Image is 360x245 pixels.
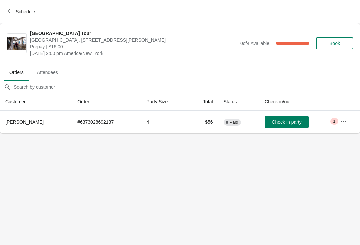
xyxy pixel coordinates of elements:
button: Check in party [265,116,309,128]
th: Status [218,93,259,111]
span: [GEOGRAPHIC_DATA] Tour [30,30,237,37]
button: Schedule [3,6,40,18]
span: Attendees [32,66,63,78]
input: Search by customer [13,81,360,93]
span: [GEOGRAPHIC_DATA], [STREET_ADDRESS][PERSON_NAME] [30,37,237,43]
span: Prepay | $16.00 [30,43,237,50]
span: [DATE] 2:00 pm America/New_York [30,50,237,57]
span: Paid [230,120,238,125]
th: Check in/out [259,93,335,111]
span: Book [329,41,340,46]
td: # 6373028692137 [72,111,141,133]
td: 4 [141,111,188,133]
th: Order [72,93,141,111]
span: Schedule [16,9,35,14]
span: Orders [4,66,29,78]
span: 1 [333,119,335,124]
span: [PERSON_NAME] [5,119,44,125]
button: Book [316,37,353,49]
span: Check in party [272,119,301,125]
span: 0 of 4 Available [240,41,269,46]
th: Total [188,93,218,111]
img: City Hall Tower Tour [7,37,26,50]
th: Party Size [141,93,188,111]
td: $56 [188,111,218,133]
